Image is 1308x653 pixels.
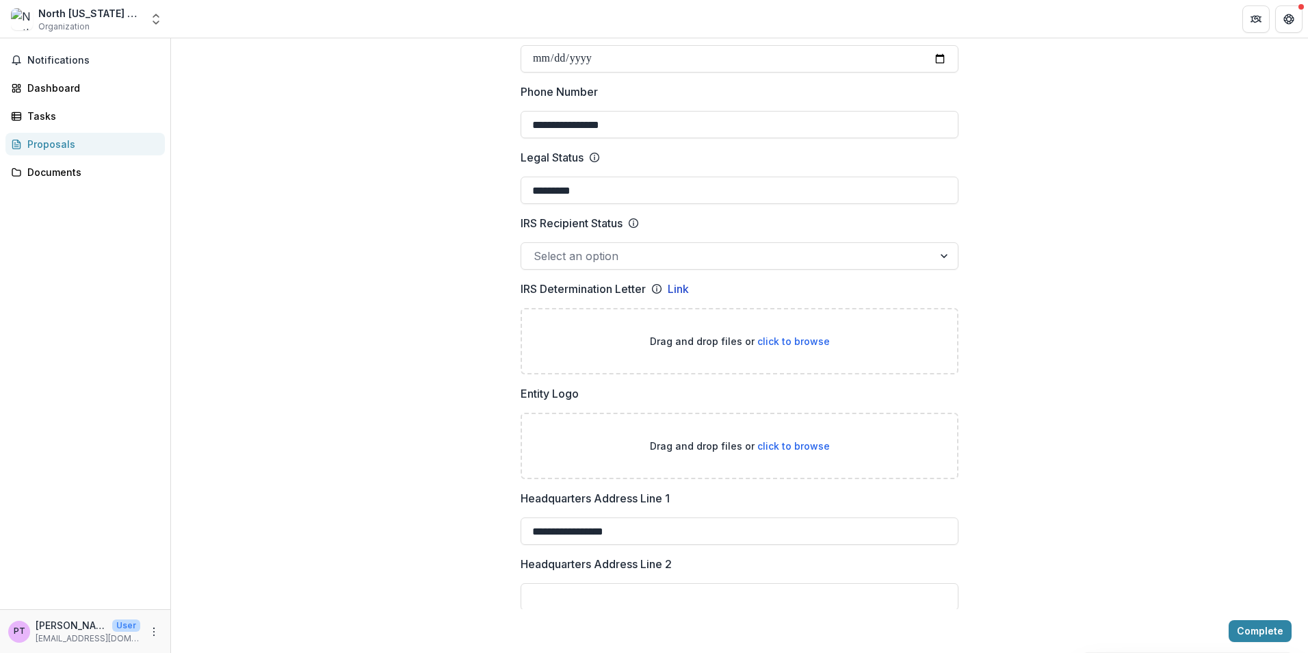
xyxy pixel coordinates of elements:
button: Open entity switcher [146,5,166,33]
span: Notifications [27,55,159,66]
p: IRS Recipient Status [521,215,623,231]
p: User [112,619,140,632]
button: Notifications [5,49,165,71]
a: Documents [5,161,165,183]
p: [EMAIL_ADDRESS][DOMAIN_NAME] [36,632,140,645]
p: [PERSON_NAME] [36,618,107,632]
p: Headquarters Address Line 1 [521,490,670,507]
p: Phone Number [521,84,598,100]
span: click to browse [757,440,830,452]
div: Proposals [27,137,154,151]
button: Complete [1229,620,1292,642]
p: IRS Determination Letter [521,281,646,297]
button: Get Help [1275,5,1303,33]
div: North [US_STATE] Care INC [38,6,141,21]
div: Documents [27,165,154,179]
p: Entity Logo [521,385,579,402]
p: Drag and drop files or [650,334,830,348]
div: Dashboard [27,81,154,95]
a: Dashboard [5,77,165,99]
p: Drag and drop files or [650,439,830,453]
div: Tasks [27,109,154,123]
a: Tasks [5,105,165,127]
button: Partners [1242,5,1270,33]
img: North Georgia Care INC [11,8,33,30]
p: Headquarters Address Line 2 [521,556,672,572]
button: More [146,624,162,640]
span: Organization [38,21,90,33]
span: click to browse [757,335,830,347]
p: Legal Status [521,149,584,166]
a: Link [668,281,689,297]
div: Pamela Tollett [14,627,25,636]
a: Proposals [5,133,165,155]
